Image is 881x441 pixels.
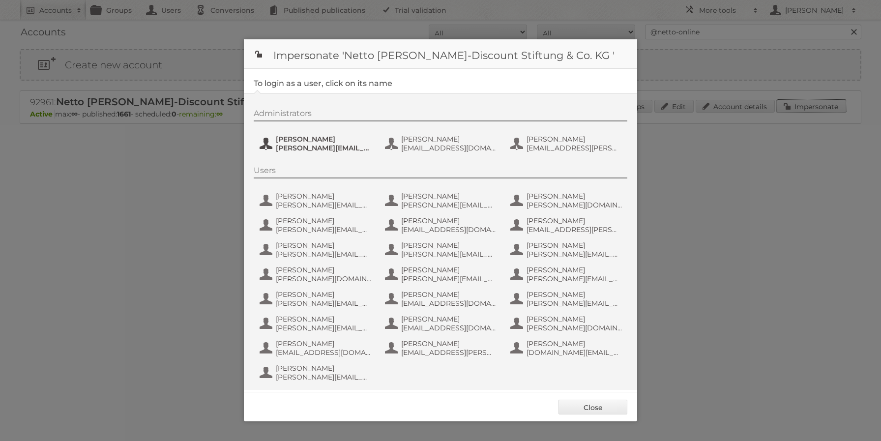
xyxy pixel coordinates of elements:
span: [PERSON_NAME] [527,315,622,323]
button: [PERSON_NAME] [EMAIL_ADDRESS][DOMAIN_NAME] [384,134,499,153]
span: [PERSON_NAME][EMAIL_ADDRESS][DOMAIN_NAME] [276,201,371,209]
span: [PERSON_NAME][EMAIL_ADDRESS][PERSON_NAME][PERSON_NAME][DOMAIN_NAME] [276,299,371,308]
span: [PERSON_NAME] [276,241,371,250]
span: [PERSON_NAME][DOMAIN_NAME][EMAIL_ADDRESS][PERSON_NAME][DOMAIN_NAME] [527,323,622,332]
span: [PERSON_NAME] [401,241,497,250]
legend: To login as a user, click on its name [254,79,392,88]
button: [PERSON_NAME] [PERSON_NAME][EMAIL_ADDRESS][PERSON_NAME][PERSON_NAME][DOMAIN_NAME] [384,265,499,284]
button: [PERSON_NAME] [EMAIL_ADDRESS][PERSON_NAME][PERSON_NAME][DOMAIN_NAME] [509,134,625,153]
span: [PERSON_NAME] [276,315,371,323]
button: [PERSON_NAME] [PERSON_NAME][EMAIL_ADDRESS][DOMAIN_NAME] [259,240,374,260]
span: [PERSON_NAME] [401,216,497,225]
span: [PERSON_NAME][DOMAIN_NAME][EMAIL_ADDRESS][PERSON_NAME][PERSON_NAME][DOMAIN_NAME] [276,274,371,283]
span: [DOMAIN_NAME][EMAIL_ADDRESS][PERSON_NAME][DOMAIN_NAME] [527,348,622,357]
span: [PERSON_NAME][EMAIL_ADDRESS][DOMAIN_NAME] [527,299,622,308]
span: [PERSON_NAME][EMAIL_ADDRESS][PERSON_NAME][DOMAIN_NAME] [527,274,622,283]
span: [PERSON_NAME][EMAIL_ADDRESS][PERSON_NAME][DOMAIN_NAME] [276,225,371,234]
span: [EMAIL_ADDRESS][DOMAIN_NAME] [276,348,371,357]
button: [PERSON_NAME] [PERSON_NAME][EMAIL_ADDRESS][PERSON_NAME][DOMAIN_NAME] [509,265,625,284]
button: [PERSON_NAME] [EMAIL_ADDRESS][DOMAIN_NAME] [384,215,499,235]
a: Close [558,400,627,414]
span: [PERSON_NAME] [401,339,497,348]
span: [PERSON_NAME] [276,192,371,201]
button: [PERSON_NAME] [PERSON_NAME][DOMAIN_NAME][EMAIL_ADDRESS][PERSON_NAME][PERSON_NAME][DOMAIN_NAME] [259,265,374,284]
span: [PERSON_NAME][EMAIL_ADDRESS][DOMAIN_NAME] [276,250,371,259]
span: [PERSON_NAME] [276,135,371,144]
button: [PERSON_NAME] [PERSON_NAME][EMAIL_ADDRESS][PERSON_NAME][DOMAIN_NAME] [259,215,374,235]
span: [EMAIL_ADDRESS][PERSON_NAME][PERSON_NAME][DOMAIN_NAME] [527,225,622,234]
span: [PERSON_NAME] [401,135,497,144]
span: [PERSON_NAME] [276,364,371,373]
button: [PERSON_NAME] [EMAIL_ADDRESS][DOMAIN_NAME] [259,338,374,358]
span: [PERSON_NAME] [276,216,371,225]
span: [PERSON_NAME] [401,265,497,274]
button: [PERSON_NAME] [EMAIL_ADDRESS][DOMAIN_NAME] [384,314,499,333]
span: [PERSON_NAME][EMAIL_ADDRESS][PERSON_NAME][PERSON_NAME][DOMAIN_NAME] [401,250,497,259]
button: [PERSON_NAME] [PERSON_NAME][EMAIL_ADDRESS][DOMAIN_NAME] [259,191,374,210]
button: [PERSON_NAME] [PERSON_NAME][EMAIL_ADDRESS][DOMAIN_NAME] [509,289,625,309]
button: [PERSON_NAME] [DOMAIN_NAME][EMAIL_ADDRESS][PERSON_NAME][DOMAIN_NAME] [509,338,625,358]
span: [EMAIL_ADDRESS][PERSON_NAME][PERSON_NAME][DOMAIN_NAME] [527,144,622,152]
span: [PERSON_NAME] [276,265,371,274]
span: [PERSON_NAME] [276,290,371,299]
span: [PERSON_NAME] [527,265,622,274]
button: [PERSON_NAME] [PERSON_NAME][EMAIL_ADDRESS][PERSON_NAME][PERSON_NAME][DOMAIN_NAME] [509,240,625,260]
span: [PERSON_NAME] [527,241,622,250]
span: [PERSON_NAME] [527,192,622,201]
div: Users [254,166,627,178]
span: [PERSON_NAME] [401,290,497,299]
span: [PERSON_NAME][DOMAIN_NAME][EMAIL_ADDRESS][PERSON_NAME][PERSON_NAME][DOMAIN_NAME] [527,201,622,209]
span: [EMAIL_ADDRESS][PERSON_NAME][PERSON_NAME][DOMAIN_NAME] [401,348,497,357]
div: Administrators [254,109,627,121]
button: [PERSON_NAME] [EMAIL_ADDRESS][PERSON_NAME][PERSON_NAME][DOMAIN_NAME] [509,215,625,235]
button: [PERSON_NAME] [PERSON_NAME][EMAIL_ADDRESS][PERSON_NAME][DOMAIN_NAME] [259,363,374,382]
span: [PERSON_NAME][EMAIL_ADDRESS][PERSON_NAME][PERSON_NAME][DOMAIN_NAME] [527,250,622,259]
button: [PERSON_NAME] [PERSON_NAME][DOMAIN_NAME][EMAIL_ADDRESS][PERSON_NAME][PERSON_NAME][DOMAIN_NAME] [509,191,625,210]
button: [PERSON_NAME] [PERSON_NAME][EMAIL_ADDRESS][PERSON_NAME][PERSON_NAME][DOMAIN_NAME] [259,289,374,309]
span: [PERSON_NAME] [527,339,622,348]
button: [PERSON_NAME] [EMAIL_ADDRESS][DOMAIN_NAME] [384,289,499,309]
span: [EMAIL_ADDRESS][DOMAIN_NAME] [401,299,497,308]
button: [PERSON_NAME] [PERSON_NAME][EMAIL_ADDRESS][PERSON_NAME][PERSON_NAME][DOMAIN_NAME] [384,240,499,260]
span: [PERSON_NAME][EMAIL_ADDRESS][PERSON_NAME][PERSON_NAME][DOMAIN_NAME] [401,274,497,283]
span: [PERSON_NAME] [276,339,371,348]
span: [PERSON_NAME][EMAIL_ADDRESS][PERSON_NAME][DOMAIN_NAME] [276,144,371,152]
span: [PERSON_NAME][EMAIL_ADDRESS][PERSON_NAME][PERSON_NAME][DOMAIN_NAME] [276,323,371,332]
span: [EMAIL_ADDRESS][DOMAIN_NAME] [401,323,497,332]
span: [PERSON_NAME] [401,315,497,323]
button: [PERSON_NAME] [EMAIL_ADDRESS][PERSON_NAME][PERSON_NAME][DOMAIN_NAME] [384,338,499,358]
span: [PERSON_NAME] [527,135,622,144]
button: [PERSON_NAME] [PERSON_NAME][EMAIL_ADDRESS][PERSON_NAME][DOMAIN_NAME] [259,134,374,153]
span: [PERSON_NAME] [527,290,622,299]
span: [PERSON_NAME][EMAIL_ADDRESS][PERSON_NAME][DOMAIN_NAME] [276,373,371,382]
h1: Impersonate 'Netto [PERSON_NAME]-Discount Stiftung & Co. KG ' [244,39,637,69]
span: [EMAIL_ADDRESS][DOMAIN_NAME] [401,225,497,234]
button: [PERSON_NAME] [PERSON_NAME][DOMAIN_NAME][EMAIL_ADDRESS][PERSON_NAME][DOMAIN_NAME] [509,314,625,333]
span: [PERSON_NAME] [527,216,622,225]
span: [EMAIL_ADDRESS][DOMAIN_NAME] [401,144,497,152]
span: [PERSON_NAME][EMAIL_ADDRESS][PERSON_NAME][PERSON_NAME][DOMAIN_NAME] [401,201,497,209]
button: [PERSON_NAME] [PERSON_NAME][EMAIL_ADDRESS][PERSON_NAME][PERSON_NAME][DOMAIN_NAME] [259,314,374,333]
button: [PERSON_NAME] [PERSON_NAME][EMAIL_ADDRESS][PERSON_NAME][PERSON_NAME][DOMAIN_NAME] [384,191,499,210]
span: [PERSON_NAME] [401,192,497,201]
